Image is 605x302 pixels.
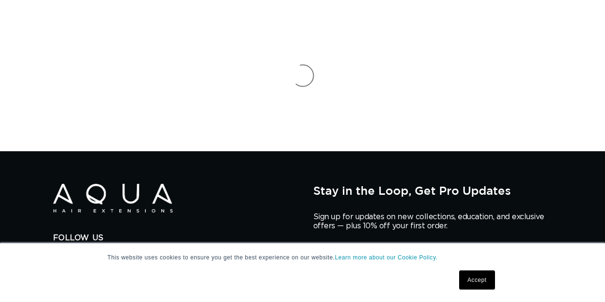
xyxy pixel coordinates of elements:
h2: Follow Us [53,233,299,243]
p: This website uses cookies to ensure you get the best experience on our website. [108,253,498,262]
h2: Stay in the Loop, Get Pro Updates [313,184,552,197]
img: Aqua Hair Extensions [53,184,173,213]
a: Learn more about our Cookie Policy. [335,254,438,261]
p: Sign up for updates on new collections, education, and exclusive offers — plus 10% off your first... [313,213,552,231]
a: Accept [459,270,495,290]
